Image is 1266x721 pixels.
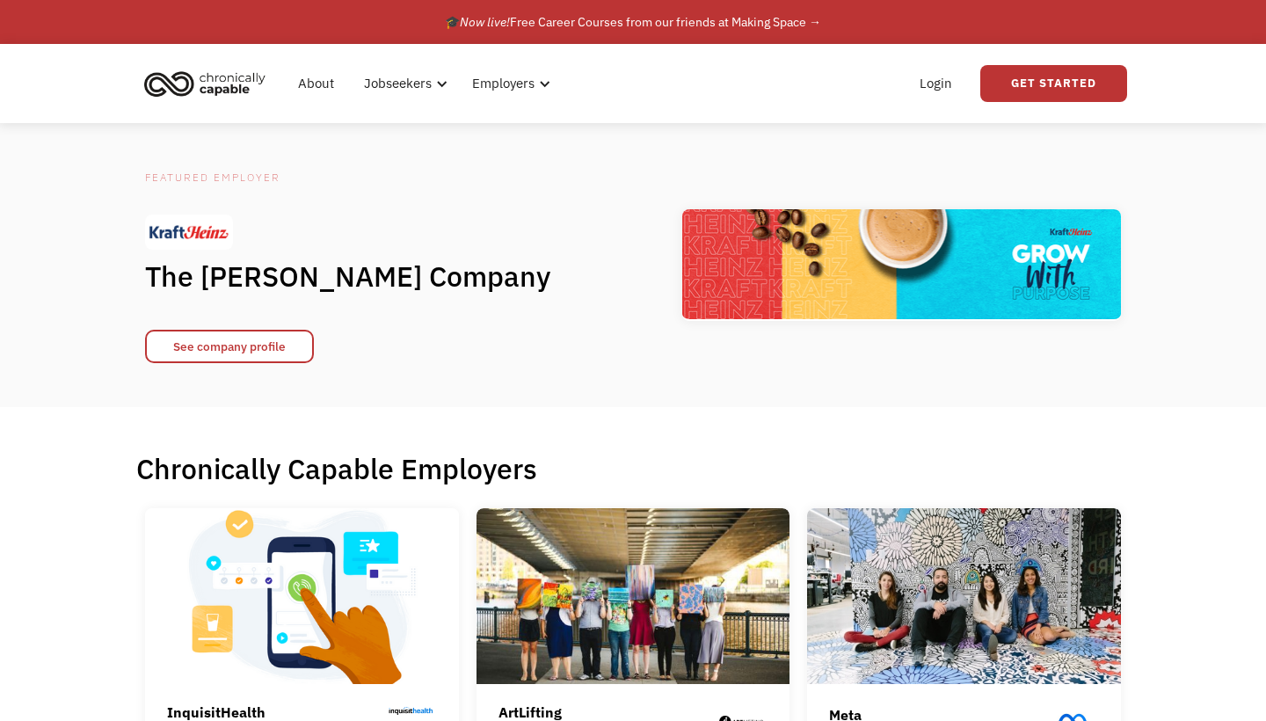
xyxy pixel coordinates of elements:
a: home [139,64,279,103]
em: Now live! [460,14,510,30]
img: Chronically Capable logo [139,64,271,103]
div: Employers [462,55,556,112]
a: About [287,55,345,112]
a: Get Started [980,65,1127,102]
div: 🎓 Free Career Courses from our friends at Making Space → [445,11,821,33]
h1: Chronically Capable Employers [136,451,1130,486]
div: Jobseekers [364,73,432,94]
div: Jobseekers [353,55,453,112]
a: Login [909,55,963,112]
div: Employers [472,73,535,94]
div: Featured Employer [145,167,585,188]
h1: The [PERSON_NAME] Company [145,259,585,294]
a: See company profile [145,330,314,363]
